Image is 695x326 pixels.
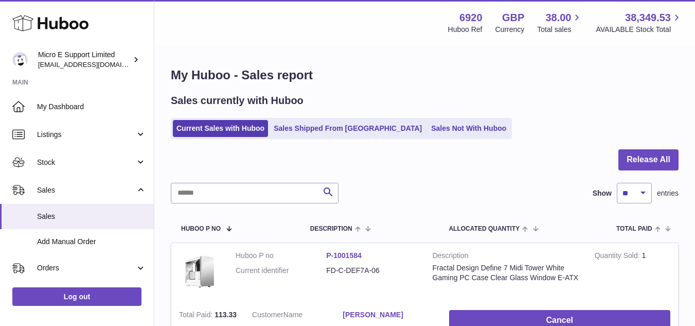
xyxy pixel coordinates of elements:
div: Currency [495,25,525,35]
span: ALLOCATED Quantity [449,226,520,232]
dt: Current identifier [236,266,326,276]
span: Description [310,226,352,232]
a: Sales Not With Huboo [427,120,510,137]
div: Huboo Ref [448,25,483,35]
dt: Huboo P no [236,251,326,261]
a: Current Sales with Huboo [173,120,268,137]
a: Log out [12,287,141,306]
a: [PERSON_NAME] [343,310,433,320]
h1: My Huboo - Sales report [171,67,679,83]
span: [EMAIL_ADDRESS][DOMAIN_NAME] [38,60,151,68]
a: 38,349.53 AVAILABLE Stock Total [596,11,683,35]
span: AVAILABLE Stock Total [596,25,683,35]
span: Total sales [537,25,583,35]
span: Customer [252,311,283,319]
dt: Name [252,310,343,322]
dd: FD-C-DEF7A-06 [326,266,417,276]
img: contact@micropcsupport.com [12,52,28,67]
span: Sales [37,212,146,221]
span: 38,349.53 [625,11,671,25]
span: Add Manual Order [37,237,146,247]
span: Stock [37,158,135,167]
span: My Dashboard [37,102,146,112]
span: 38.00 [545,11,571,25]
a: 38.00 Total sales [537,11,583,35]
strong: Quantity Sold [595,251,642,262]
span: Listings [37,130,135,140]
strong: Total Paid [179,311,215,321]
td: 1 [587,243,678,302]
strong: Description [433,251,579,263]
span: 113.33 [215,311,237,319]
span: Huboo P no [181,226,221,232]
span: Sales [37,185,135,195]
img: $_57.JPG [179,251,220,292]
a: P-1001584 [326,251,362,260]
div: Micro E Support Limited [38,50,131,70]
strong: GBP [502,11,524,25]
div: Fractal Design Define 7 Midi Tower White Gaming PC Case Clear Glass Window E-ATX [433,263,579,283]
strong: 6920 [459,11,483,25]
span: Orders [37,263,135,273]
button: Release All [618,149,679,170]
label: Show [593,188,612,198]
span: Total paid [616,226,652,232]
a: Sales Shipped From [GEOGRAPHIC_DATA] [270,120,425,137]
span: entries [657,188,679,198]
h2: Sales currently with Huboo [171,94,304,108]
